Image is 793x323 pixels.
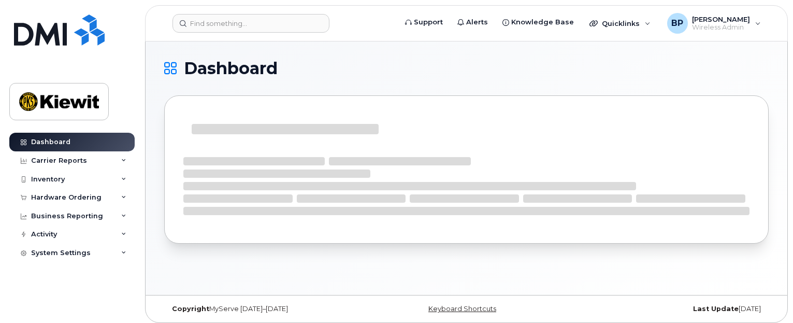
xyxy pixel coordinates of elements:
[693,305,739,313] strong: Last Update
[428,305,496,313] a: Keyboard Shortcuts
[184,61,278,76] span: Dashboard
[172,305,209,313] strong: Copyright
[164,305,366,313] div: MyServe [DATE]–[DATE]
[567,305,769,313] div: [DATE]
